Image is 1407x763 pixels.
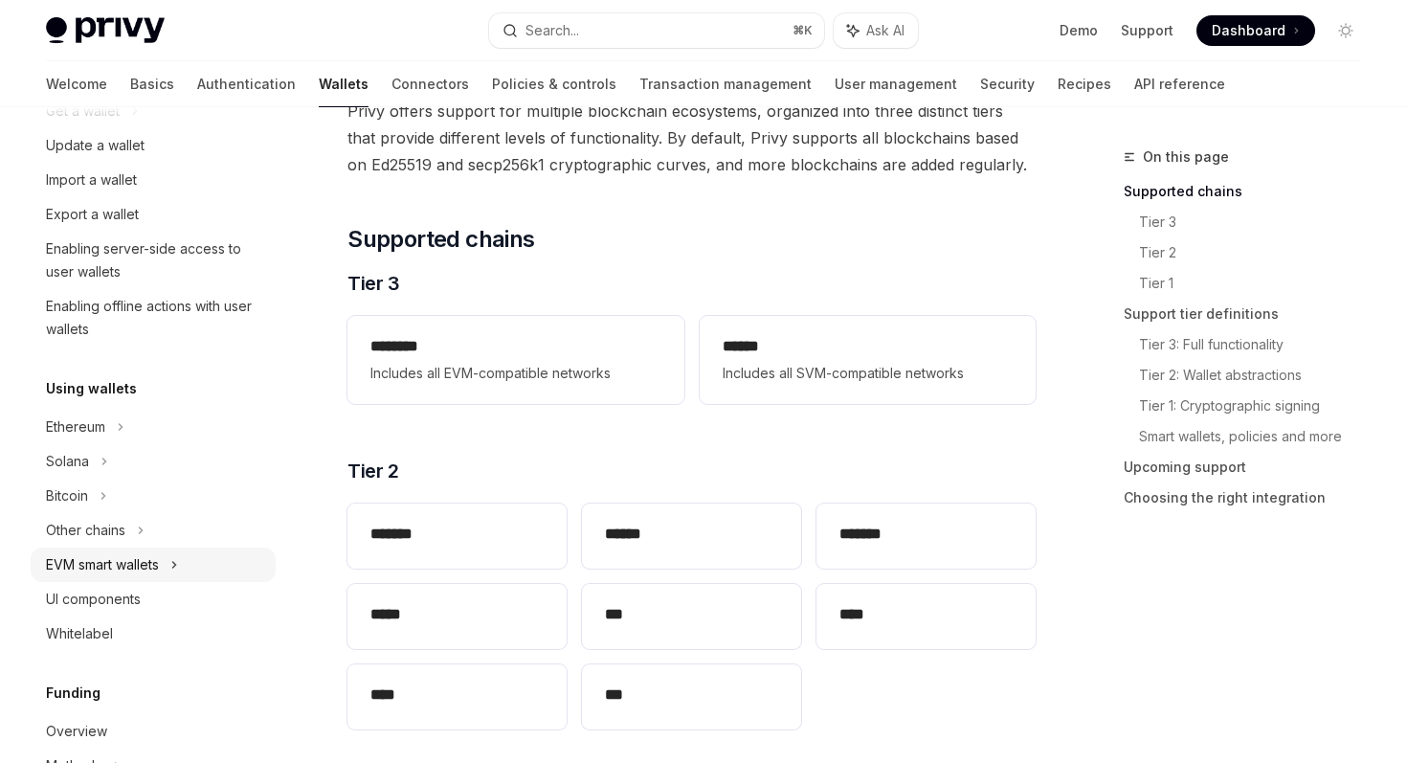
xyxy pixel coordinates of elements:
img: light logo [46,17,165,44]
a: Support tier definitions [1124,299,1376,329]
div: Other chains [46,519,125,542]
a: Enabling server-side access to user wallets [31,232,276,289]
a: Tier 3: Full functionality [1139,329,1376,360]
a: Support [1121,21,1173,40]
div: Ethereum [46,415,105,438]
span: Includes all EVM-compatible networks [370,362,660,385]
a: Enabling offline actions with user wallets [31,289,276,347]
a: Demo [1060,21,1098,40]
a: Import a wallet [31,163,276,197]
a: Wallets [319,61,368,107]
a: Basics [130,61,174,107]
a: Tier 1: Cryptographic signing [1139,391,1376,421]
div: Search... [525,19,579,42]
a: Welcome [46,61,107,107]
span: Dashboard [1212,21,1285,40]
button: Ask AI [834,13,918,48]
a: **** ***Includes all EVM-compatible networks [347,316,683,404]
a: Export a wallet [31,197,276,232]
h5: Using wallets [46,377,137,400]
div: UI components [46,588,141,611]
a: API reference [1134,61,1225,107]
div: Whitelabel [46,622,113,645]
h5: Funding [46,682,100,705]
span: ⌘ K [793,23,813,38]
a: Update a wallet [31,128,276,163]
a: Policies & controls [492,61,616,107]
span: On this page [1143,146,1229,168]
a: Upcoming support [1124,452,1376,482]
span: Supported chains [347,224,534,255]
div: Enabling offline actions with user wallets [46,295,264,341]
a: Dashboard [1196,15,1315,46]
div: Export a wallet [46,203,139,226]
div: Overview [46,720,107,743]
div: Import a wallet [46,168,137,191]
div: Enabling server-side access to user wallets [46,237,264,283]
span: Tier 3 [347,270,399,297]
span: Privy offers support for multiple blockchain ecosystems, organized into three distinct tiers that... [347,98,1036,178]
button: Search...⌘K [489,13,823,48]
a: UI components [31,582,276,617]
a: Smart wallets, policies and more [1139,421,1376,452]
button: Toggle dark mode [1330,15,1361,46]
div: Solana [46,450,89,473]
a: **** *Includes all SVM-compatible networks [700,316,1036,404]
a: Authentication [197,61,296,107]
a: Security [980,61,1035,107]
a: Connectors [391,61,469,107]
a: Overview [31,714,276,749]
a: Supported chains [1124,176,1376,207]
a: Tier 1 [1139,268,1376,299]
div: Bitcoin [46,484,88,507]
a: Choosing the right integration [1124,482,1376,513]
span: Ask AI [866,21,904,40]
div: Update a wallet [46,134,145,157]
a: Transaction management [639,61,812,107]
a: Tier 2: Wallet abstractions [1139,360,1376,391]
a: Recipes [1058,61,1111,107]
div: EVM smart wallets [46,553,159,576]
a: Whitelabel [31,617,276,651]
a: Tier 3 [1139,207,1376,237]
span: Tier 2 [347,458,398,484]
a: Tier 2 [1139,237,1376,268]
a: User management [835,61,957,107]
span: Includes all SVM-compatible networks [723,362,1013,385]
